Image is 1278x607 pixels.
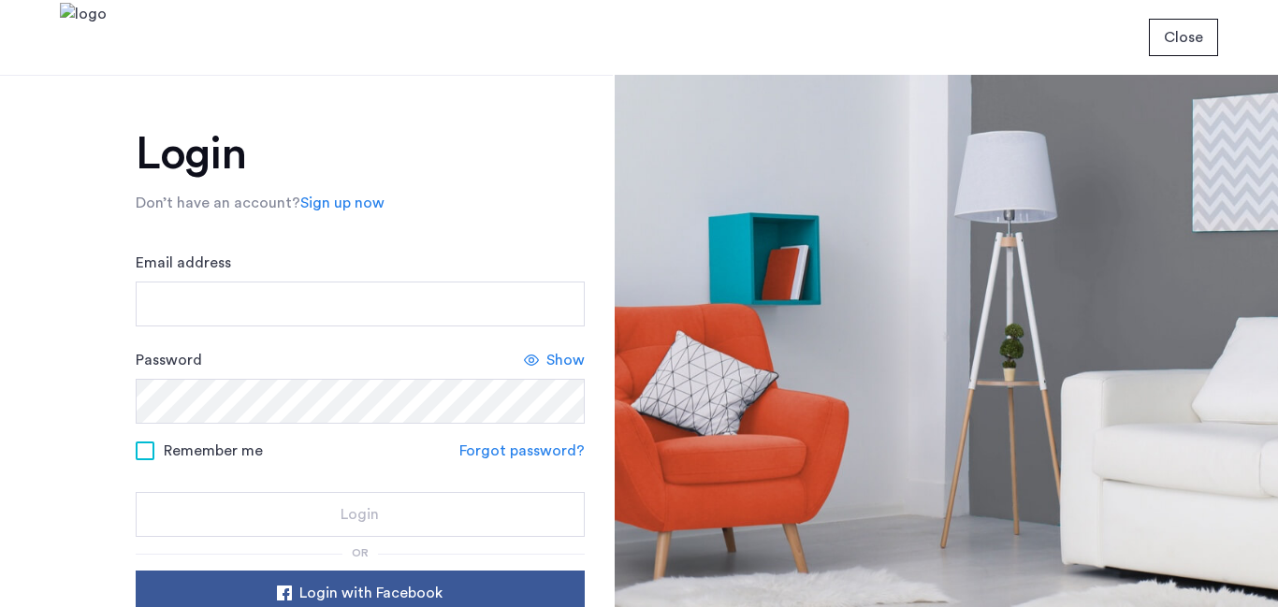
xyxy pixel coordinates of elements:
img: logo [60,3,107,73]
span: or [352,547,369,558]
h1: Login [136,132,585,177]
button: button [1149,19,1218,56]
label: Email address [136,252,231,274]
span: Login [341,503,379,526]
a: Forgot password? [459,440,585,462]
span: Login with Facebook [299,582,443,604]
span: Remember me [164,440,263,462]
span: Don’t have an account? [136,195,300,210]
button: button [136,492,585,537]
label: Password [136,349,202,371]
a: Sign up now [300,192,385,214]
span: Show [546,349,585,371]
span: Close [1164,26,1203,49]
